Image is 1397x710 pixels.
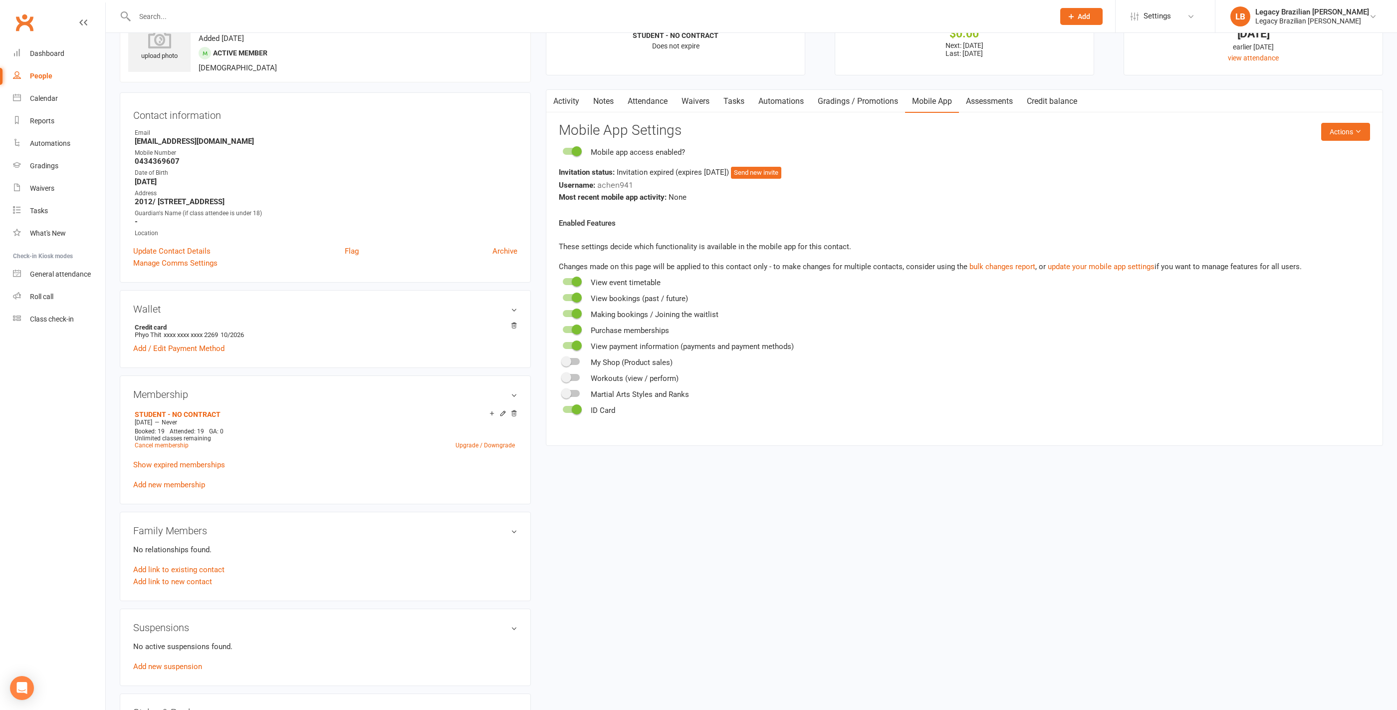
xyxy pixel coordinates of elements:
[591,326,669,335] span: Purchase memberships
[676,168,731,177] span: (expires [DATE] )
[30,207,48,215] div: Tasks
[135,209,517,218] div: Guardian's Name (if class attendee is under 18)
[10,676,34,700] div: Open Intercom Messenger
[133,564,225,576] a: Add link to existing contact
[13,263,105,286] a: General attendance kiosk mode
[1020,90,1084,113] a: Credit balance
[133,460,225,469] a: Show expired memberships
[559,181,595,190] strong: Username:
[716,90,751,113] a: Tasks
[164,331,218,339] span: xxxx xxxx xxxx 2269
[133,544,517,556] p: No relationships found.
[135,217,517,226] strong: -
[133,641,517,653] p: No active suspensions found.
[456,442,515,449] a: Upgrade / Downgrade
[13,200,105,222] a: Tasks
[135,428,165,435] span: Booked: 19
[135,435,211,442] span: Unlimited classes remaining
[30,184,54,192] div: Waivers
[12,10,37,35] a: Clubworx
[492,245,517,257] a: Archive
[135,189,517,198] div: Address
[30,94,58,102] div: Calendar
[1078,12,1090,20] span: Add
[559,123,1370,138] h3: Mobile App Settings
[13,222,105,245] a: What's New
[1133,41,1374,52] div: earlier [DATE]
[30,270,91,278] div: General attendance
[345,245,359,257] a: Flag
[13,87,105,110] a: Calendar
[128,28,191,61] div: upload photo
[1228,54,1279,62] a: view attendance
[133,480,205,489] a: Add new membership
[559,166,1370,179] div: Invitation expired
[905,90,959,113] a: Mobile App
[133,245,211,257] a: Update Contact Details
[135,157,517,166] strong: 0434369607
[1060,8,1103,25] button: Add
[30,72,52,80] div: People
[1144,5,1171,27] span: Settings
[30,162,58,170] div: Gradings
[1255,16,1369,25] div: Legacy Brazilian [PERSON_NAME]
[133,343,225,355] a: Add / Edit Payment Method
[591,146,685,158] div: Mobile app access enabled?
[13,286,105,308] a: Roll call
[969,262,1048,271] span: , or
[751,90,811,113] a: Automations
[135,229,517,238] div: Location
[221,331,244,339] span: 10/2026
[1048,262,1155,271] a: update your mobile app settings
[199,63,277,72] span: [DEMOGRAPHIC_DATA]
[135,442,189,449] a: Cancel membership
[597,180,633,190] span: achen941
[1255,7,1369,16] div: Legacy Brazilian [PERSON_NAME]
[135,137,517,146] strong: [EMAIL_ADDRESS][DOMAIN_NAME]
[30,49,64,57] div: Dashboard
[13,132,105,155] a: Automations
[13,110,105,132] a: Reports
[559,193,667,202] strong: Most recent mobile app activity:
[959,90,1020,113] a: Assessments
[199,34,244,43] time: Added [DATE]
[133,525,517,536] h3: Family Members
[1321,123,1370,141] button: Actions
[132,418,517,426] div: —
[30,293,53,301] div: Roll call
[133,622,517,633] h3: Suspensions
[30,117,54,125] div: Reports
[135,324,512,331] strong: Credit card
[135,148,517,158] div: Mobile Number
[135,128,517,138] div: Email
[133,576,212,588] a: Add link to new contact
[652,42,699,50] span: Does not expire
[13,42,105,65] a: Dashboard
[30,315,74,323] div: Class check-in
[591,342,794,351] span: View payment information (payments and payment methods)
[133,662,202,671] a: Add new suspension
[669,193,687,202] span: None
[135,177,517,186] strong: [DATE]
[559,241,1370,253] p: These settings decide which functionality is available in the mobile app for this contact.
[162,419,177,426] span: Never
[1133,28,1374,39] div: [DATE]
[135,168,517,178] div: Date of Birth
[133,389,517,400] h3: Membership
[209,428,224,435] span: GA: 0
[13,308,105,331] a: Class kiosk mode
[133,304,517,315] h3: Wallet
[133,106,517,121] h3: Contact information
[591,358,673,367] span: My Shop (Product sales)
[132,9,1047,23] input: Search...
[591,406,615,415] span: ID Card
[731,167,781,179] button: Send new invite
[844,28,1085,39] div: $0.00
[135,419,152,426] span: [DATE]
[811,90,905,113] a: Gradings / Promotions
[135,410,221,418] a: STUDENT - NO CONTRACT
[559,168,615,177] strong: Invitation status:
[621,90,675,113] a: Attendance
[675,90,716,113] a: Waivers
[591,390,689,399] span: Martial Arts Styles and Ranks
